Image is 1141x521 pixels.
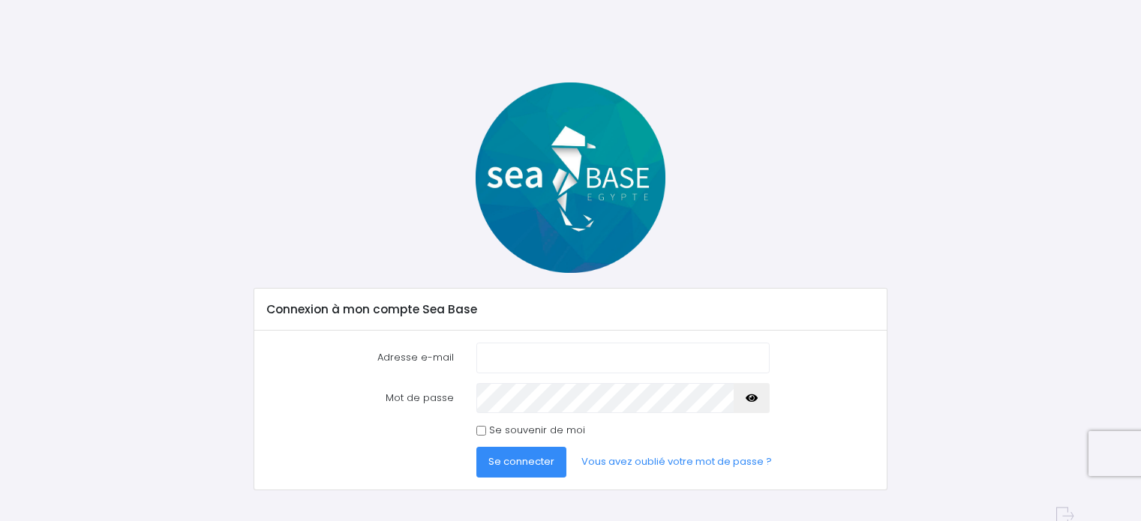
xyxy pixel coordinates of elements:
[569,447,784,477] a: Vous avez oublié votre mot de passe ?
[488,454,554,469] span: Se connecter
[254,289,887,331] div: Connexion à mon compte Sea Base
[255,383,465,413] label: Mot de passe
[255,343,465,373] label: Adresse e-mail
[476,447,566,477] button: Se connecter
[489,423,585,438] label: Se souvenir de moi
